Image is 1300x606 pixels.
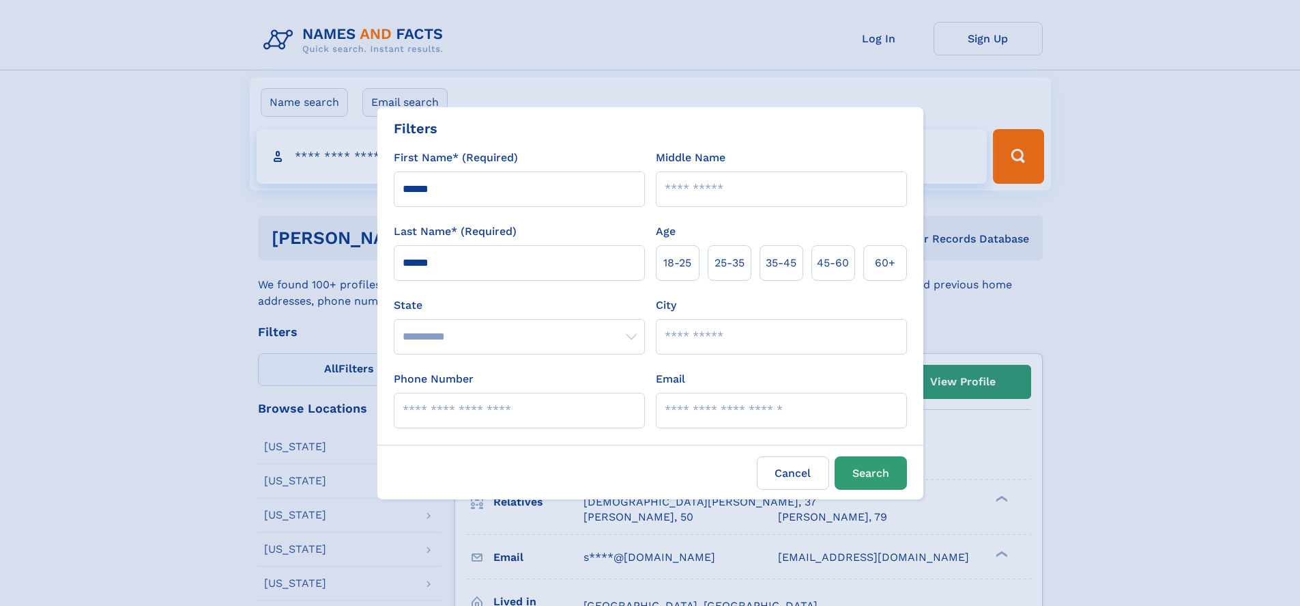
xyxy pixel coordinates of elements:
span: 25‑35 [714,255,745,271]
label: Phone Number [394,371,474,387]
label: First Name* (Required) [394,150,518,166]
button: Search [835,456,907,490]
label: Email [656,371,685,387]
label: Middle Name [656,150,725,166]
label: State [394,297,645,314]
span: 35‑45 [766,255,796,271]
span: 60+ [875,255,895,271]
label: Cancel [757,456,829,490]
div: Filters [394,118,437,139]
label: Last Name* (Required) [394,223,517,240]
label: City [656,297,676,314]
span: 45‑60 [817,255,849,271]
label: Age [656,223,676,240]
span: 18‑25 [663,255,691,271]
